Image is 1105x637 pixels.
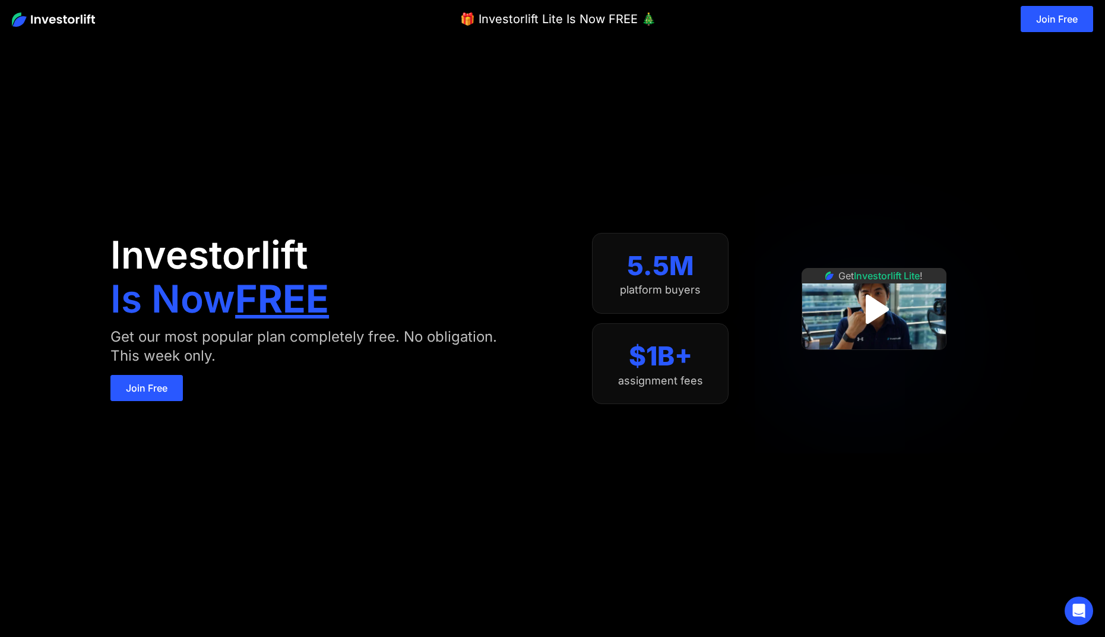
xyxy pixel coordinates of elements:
div: Get our most popular plan completely free. No obligation. This week only. [110,327,527,365]
h1: Is Now [110,280,329,318]
a: open lightbox [847,283,900,336]
div: Get ! [838,269,923,283]
div: platform buyers [620,283,701,297]
strong: FREE [235,276,329,321]
div: 🎁 Investorlift Lite Is Now FREE 🎄 [460,12,656,26]
div: $1B+ [629,340,692,372]
a: Join Free [110,375,183,401]
div: Open Intercom Messenger [1065,597,1093,625]
a: Join Free [1021,6,1093,32]
span: Investorlift Lite [854,270,920,282]
h1: Investorlift [110,236,308,274]
div: assignment fees [618,374,703,387]
div: 5.5M [627,250,694,282]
